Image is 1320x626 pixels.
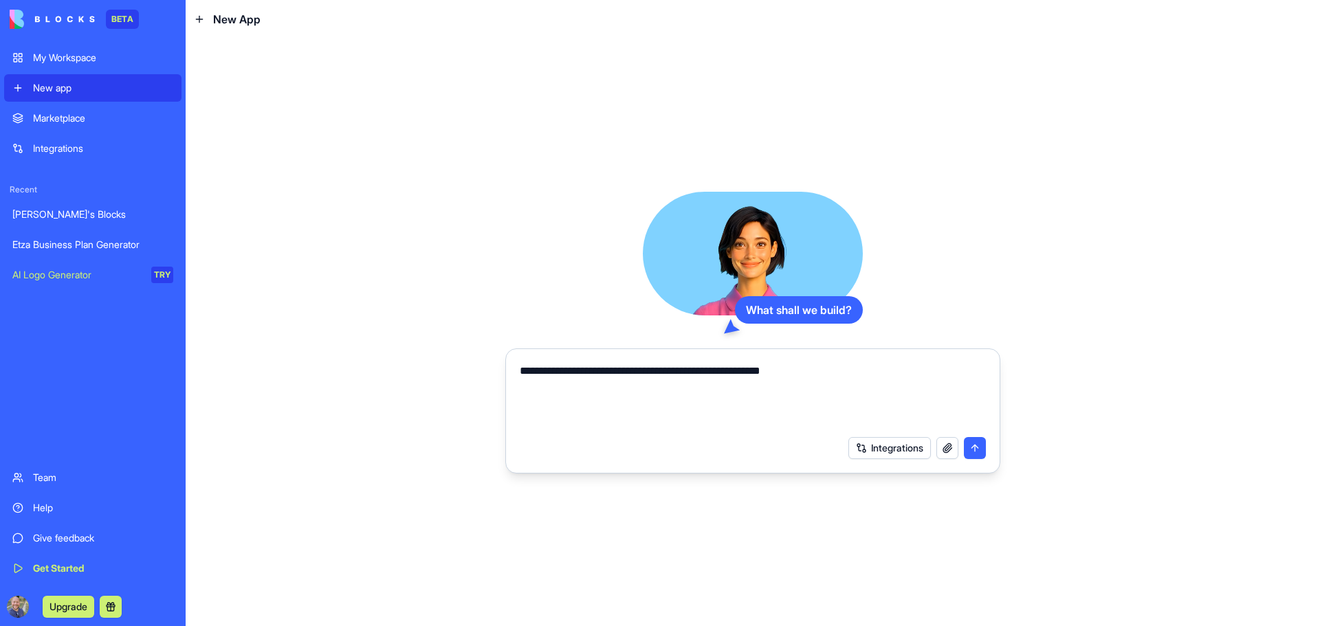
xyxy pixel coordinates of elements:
div: What shall we build? [735,296,863,324]
a: My Workspace [4,44,181,71]
button: Upgrade [43,596,94,618]
a: Marketplace [4,104,181,132]
a: Integrations [4,135,181,162]
button: Integrations [848,437,931,459]
div: Marketplace [33,111,173,125]
img: logo [10,10,95,29]
a: AI Logo GeneratorTRY [4,261,181,289]
a: Team [4,464,181,491]
a: [PERSON_NAME]'s Blocks [4,201,181,228]
a: Help [4,494,181,522]
div: Give feedback [33,531,173,545]
a: Etza Business Plan Generator [4,231,181,258]
div: My Workspace [33,51,173,65]
div: TRY [151,267,173,283]
a: Give feedback [4,524,181,552]
div: Team [33,471,173,484]
div: Help [33,501,173,515]
div: [PERSON_NAME]'s Blocks [12,208,173,221]
div: New app [33,81,173,95]
a: Upgrade [43,599,94,613]
a: New app [4,74,181,102]
div: AI Logo Generator [12,268,142,282]
div: Etza Business Plan Generator [12,238,173,251]
a: BETA [10,10,139,29]
span: New App [213,11,261,27]
a: Get Started [4,555,181,582]
div: Get Started [33,561,173,575]
span: Recent [4,184,181,195]
img: ACg8ocIBv2xUw5HL-81t5tGPgmC9Ph1g_021R3Lypww5hRQve9x1lELB=s96-c [7,596,29,618]
div: BETA [106,10,139,29]
div: Integrations [33,142,173,155]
